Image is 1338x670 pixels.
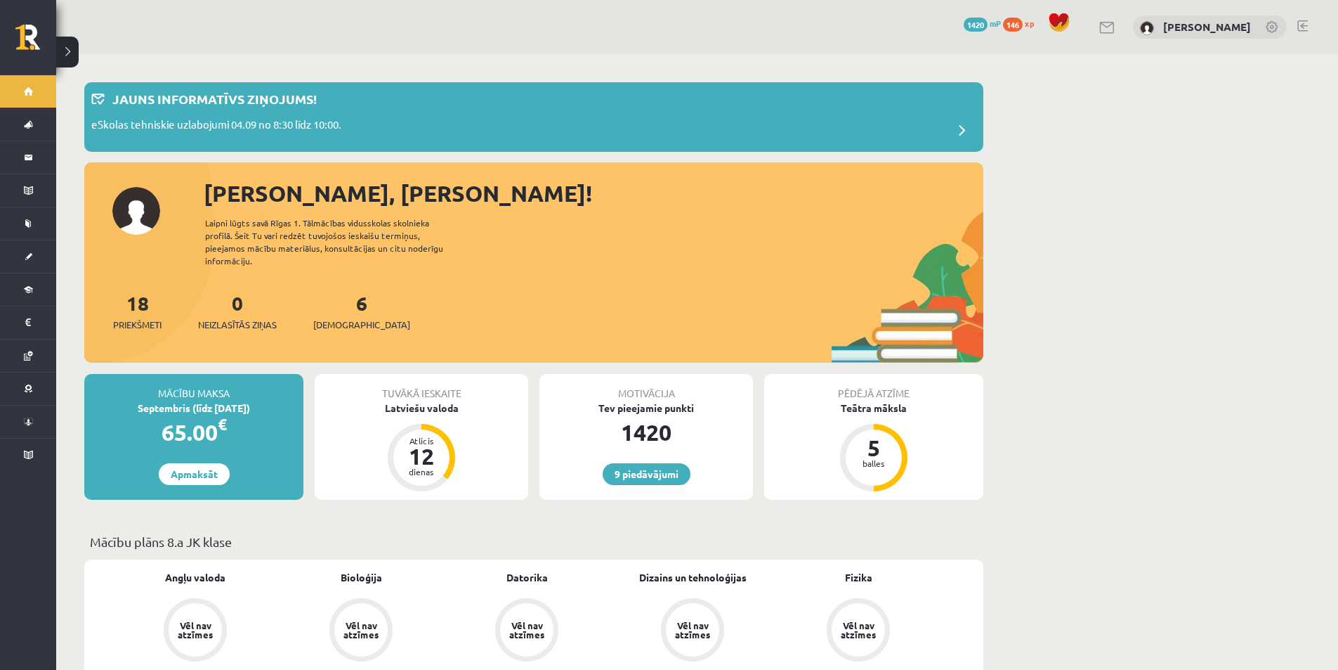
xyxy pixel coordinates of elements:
[1140,21,1154,35] img: Eduards Mārcis Ulmanis
[15,25,56,60] a: Rīgas 1. Tālmācības vidusskola
[506,570,548,585] a: Datorika
[853,437,895,459] div: 5
[91,89,976,145] a: Jauns informatīvs ziņojums! eSkolas tehniskie uzlabojumi 04.09 no 8:30 līdz 10:00.
[539,415,753,449] div: 1420
[159,463,230,485] a: Apmaksāt
[91,117,341,136] p: eSkolas tehniskie uzlabojumi 04.09 no 8:30 līdz 10:00.
[313,290,410,332] a: 6[DEMOGRAPHIC_DATA]
[278,598,444,664] a: Vēl nav atzīmes
[764,401,983,494] a: Teātra māksla 5 balles
[341,570,382,585] a: Bioloģija
[315,374,528,401] div: Tuvākā ieskaite
[176,621,215,639] div: Vēl nav atzīmes
[853,459,895,468] div: balles
[610,598,775,664] a: Vēl nav atzīmes
[764,374,983,401] div: Pēdējā atzīme
[218,414,227,434] span: €
[205,217,468,267] div: Laipni lūgts savā Rīgas 1. Tālmācības vidusskolas skolnieka profilā. Šeit Tu vari redzēt tuvojošo...
[507,621,546,639] div: Vēl nav atzīmes
[341,621,381,639] div: Vēl nav atzīmes
[839,621,878,639] div: Vēl nav atzīmes
[84,374,303,401] div: Mācību maksa
[113,290,162,332] a: 18Priekšmeti
[198,290,277,332] a: 0Neizlasītās ziņas
[539,401,753,415] div: Tev pieejamie punkti
[315,401,528,494] a: Latviešu valoda Atlicis 12 dienas
[764,401,983,415] div: Teātra māksla
[964,18,1001,29] a: 1420 mP
[112,89,317,108] p: Jauns informatīvs ziņojums!
[444,598,610,664] a: Vēl nav atzīmes
[964,18,988,32] span: 1420
[400,468,442,476] div: dienas
[315,401,528,415] div: Latviešu valoda
[313,318,410,332] span: [DEMOGRAPHIC_DATA]
[539,374,753,401] div: Motivācija
[165,570,225,585] a: Angļu valoda
[400,445,442,468] div: 12
[1003,18,1023,32] span: 146
[639,570,747,585] a: Dizains un tehnoloģijas
[603,463,690,485] a: 9 piedāvājumi
[84,401,303,415] div: Septembris (līdz [DATE])
[198,318,277,332] span: Neizlasītās ziņas
[1003,18,1041,29] a: 146 xp
[1025,18,1034,29] span: xp
[204,176,983,210] div: [PERSON_NAME], [PERSON_NAME]!
[673,621,712,639] div: Vēl nav atzīmes
[775,598,941,664] a: Vēl nav atzīmes
[400,437,442,445] div: Atlicis
[113,318,162,332] span: Priekšmeti
[845,570,872,585] a: Fizika
[90,532,978,551] p: Mācību plāns 8.a JK klase
[990,18,1001,29] span: mP
[84,415,303,449] div: 65.00
[1163,20,1251,34] a: [PERSON_NAME]
[112,598,278,664] a: Vēl nav atzīmes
